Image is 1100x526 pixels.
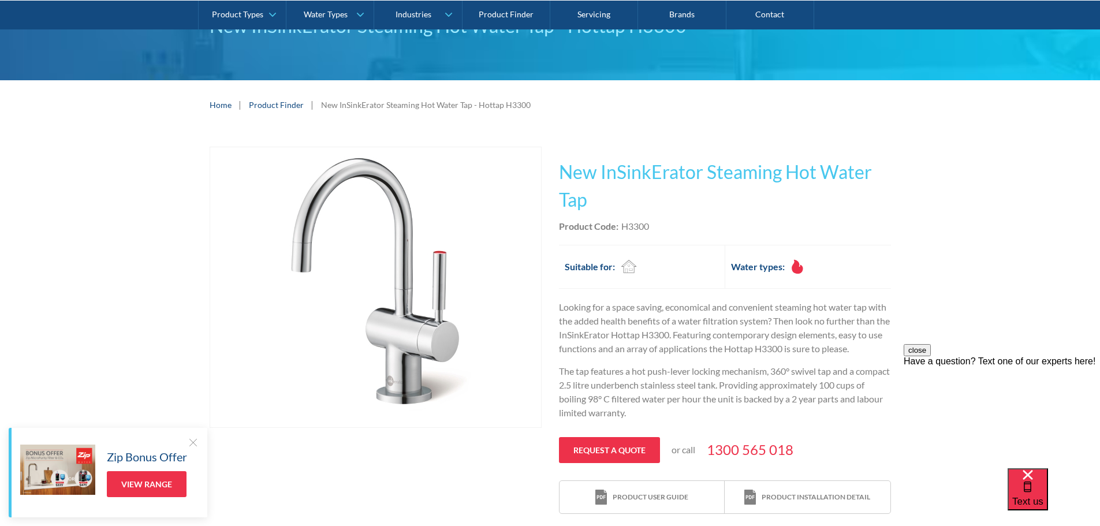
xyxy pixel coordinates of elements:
[621,219,649,233] div: H3300
[559,221,618,232] strong: Product Code:
[707,439,793,460] a: 1300 565 018
[762,492,870,502] div: Product installation detail
[559,364,891,420] p: The tap features a hot push-lever locking mechanism, 360° swivel tap and a compact 2.5 litre unde...
[237,98,243,111] div: |
[560,481,725,514] a: print iconProduct user guide
[396,9,431,19] div: Industries
[1008,468,1100,526] iframe: podium webchat widget bubble
[107,471,187,497] a: View Range
[210,147,542,428] a: open lightbox
[559,437,660,463] a: Request a quote
[559,300,891,356] p: Looking for a space saving, economical and convenient steaming hot water tap with the added healt...
[672,443,695,457] p: or call
[613,492,688,502] div: Product user guide
[279,147,472,427] img: New InSinkErator Steaming Hot Water Tap - Hottap H3300
[595,490,607,505] img: print icon
[212,9,263,19] div: Product Types
[565,260,615,274] h2: Suitable for:
[904,344,1100,483] iframe: podium webchat widget prompt
[20,445,95,495] img: Zip Bonus Offer
[559,158,891,214] h1: New InSinkErator Steaming Hot Water Tap
[731,260,785,274] h2: Water types:
[321,99,531,111] div: New InSinkErator Steaming Hot Water Tap - Hottap H3300
[744,490,756,505] img: print icon
[210,99,232,111] a: Home
[249,99,304,111] a: Product Finder
[725,481,890,514] a: print iconProduct installation detail
[107,448,187,465] h5: Zip Bonus Offer
[310,98,315,111] div: |
[304,9,348,19] div: Water Types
